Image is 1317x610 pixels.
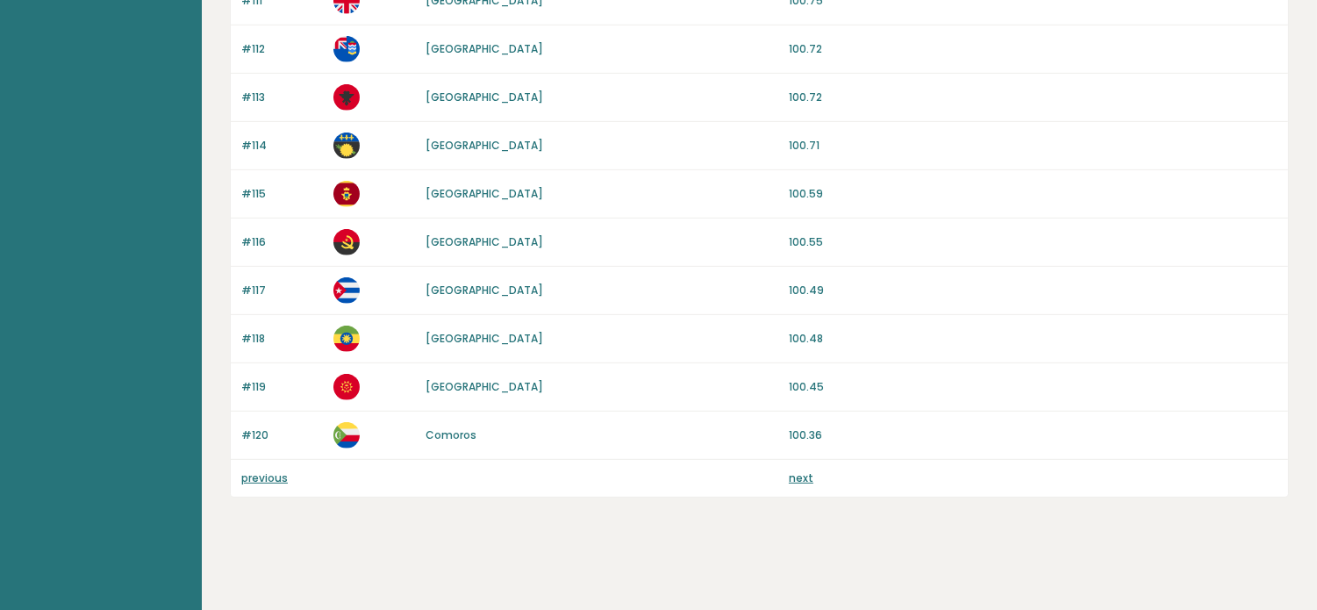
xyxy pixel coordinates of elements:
[241,331,323,347] p: #118
[333,374,360,400] img: kg.svg
[789,90,1278,105] p: 100.72
[241,283,323,298] p: #117
[426,234,543,249] a: [GEOGRAPHIC_DATA]
[426,331,543,346] a: [GEOGRAPHIC_DATA]
[426,283,543,298] a: [GEOGRAPHIC_DATA]
[426,138,543,153] a: [GEOGRAPHIC_DATA]
[333,84,360,111] img: al.svg
[241,186,323,202] p: #115
[789,379,1278,395] p: 100.45
[789,234,1278,250] p: 100.55
[426,90,543,104] a: [GEOGRAPHIC_DATA]
[789,41,1278,57] p: 100.72
[333,422,360,449] img: km.svg
[333,36,360,62] img: ky.svg
[789,138,1278,154] p: 100.71
[241,138,323,154] p: #114
[426,186,543,201] a: [GEOGRAPHIC_DATA]
[426,427,476,442] a: Comoros
[241,470,288,485] a: previous
[241,41,323,57] p: #112
[241,427,323,443] p: #120
[333,133,360,159] img: gp.svg
[333,181,360,207] img: me.svg
[241,379,323,395] p: #119
[426,379,543,394] a: [GEOGRAPHIC_DATA]
[789,470,813,485] a: next
[333,229,360,255] img: ao.svg
[789,283,1278,298] p: 100.49
[789,186,1278,202] p: 100.59
[789,427,1278,443] p: 100.36
[333,277,360,304] img: cu.svg
[241,90,323,105] p: #113
[426,41,543,56] a: [GEOGRAPHIC_DATA]
[333,326,360,352] img: et.svg
[789,331,1278,347] p: 100.48
[241,234,323,250] p: #116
